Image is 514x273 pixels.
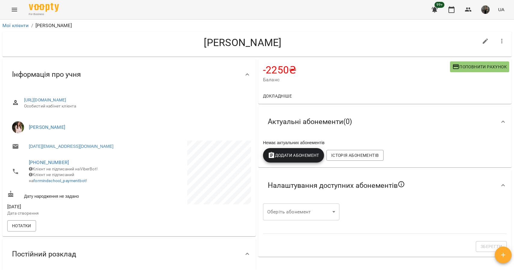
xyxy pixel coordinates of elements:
[31,22,33,29] li: /
[263,92,292,100] span: Докладніше
[263,203,339,220] div: ​
[12,222,31,229] span: Нотатки
[262,138,508,147] div: Немає актуальних абонементів
[29,160,69,165] a: [PHONE_NUMBER]
[258,170,512,201] div: Налаштування доступних абонементів
[481,5,490,14] img: 331913643cd58b990721623a0d187df0.png
[7,2,22,17] button: Menu
[29,3,59,12] img: Voopty Logo
[29,143,113,149] a: [DATE][EMAIL_ADDRESS][DOMAIN_NAME]
[2,22,512,29] nav: breadcrumb
[7,203,128,210] span: [DATE]
[12,121,24,133] img: Аліна Сілко
[496,4,507,15] button: UA
[268,181,405,190] span: Налаштування доступних абонементів
[35,22,72,29] p: [PERSON_NAME]
[263,64,450,76] h4: -2250 ₴
[498,6,504,13] span: UA
[6,189,129,200] div: Дату народження не задано
[24,103,246,109] span: Особистий кабінет клієнта
[331,152,379,159] span: Історія абонементів
[29,124,65,130] a: [PERSON_NAME]
[29,172,87,183] span: Клієнт не підписаний на !
[7,36,478,49] h4: [PERSON_NAME]
[258,106,512,137] div: Актуальні абонементи(0)
[263,148,324,163] button: Додати Абонемент
[263,76,450,83] span: Баланс
[2,23,29,28] a: Мої клієнти
[326,150,384,161] button: Історія абонементів
[435,2,445,8] span: 99+
[268,152,319,159] span: Додати Абонемент
[7,220,36,231] button: Нотатки
[2,239,256,270] div: Постійний розклад
[398,181,405,188] svg: Якщо не обрано жодного, клієнт зможе побачити всі публічні абонементи
[450,61,509,72] button: Поповнити рахунок
[29,12,59,16] span: For Business
[268,117,352,126] span: Актуальні абонементи ( 0 )
[7,210,128,216] p: Дата створення
[261,91,294,101] button: Докладніше
[2,59,256,90] div: Інформація про учня
[33,178,86,183] a: formindschool_paymentbot
[12,250,76,259] span: Постійний розклад
[12,70,81,79] span: Інформація про учня
[29,166,98,171] span: Клієнт не підписаний на ViberBot!
[452,63,507,70] span: Поповнити рахунок
[24,98,66,102] a: [URL][DOMAIN_NAME]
